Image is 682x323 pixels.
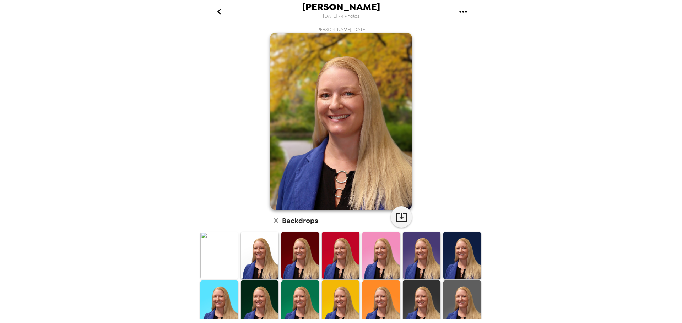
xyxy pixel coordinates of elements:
span: [DATE] • 4 Photos [323,12,359,21]
img: user [270,33,412,210]
span: [PERSON_NAME] [302,2,380,12]
span: [PERSON_NAME] , [DATE] [316,27,367,33]
img: Original [200,232,238,279]
h6: Backdrops [282,215,318,226]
